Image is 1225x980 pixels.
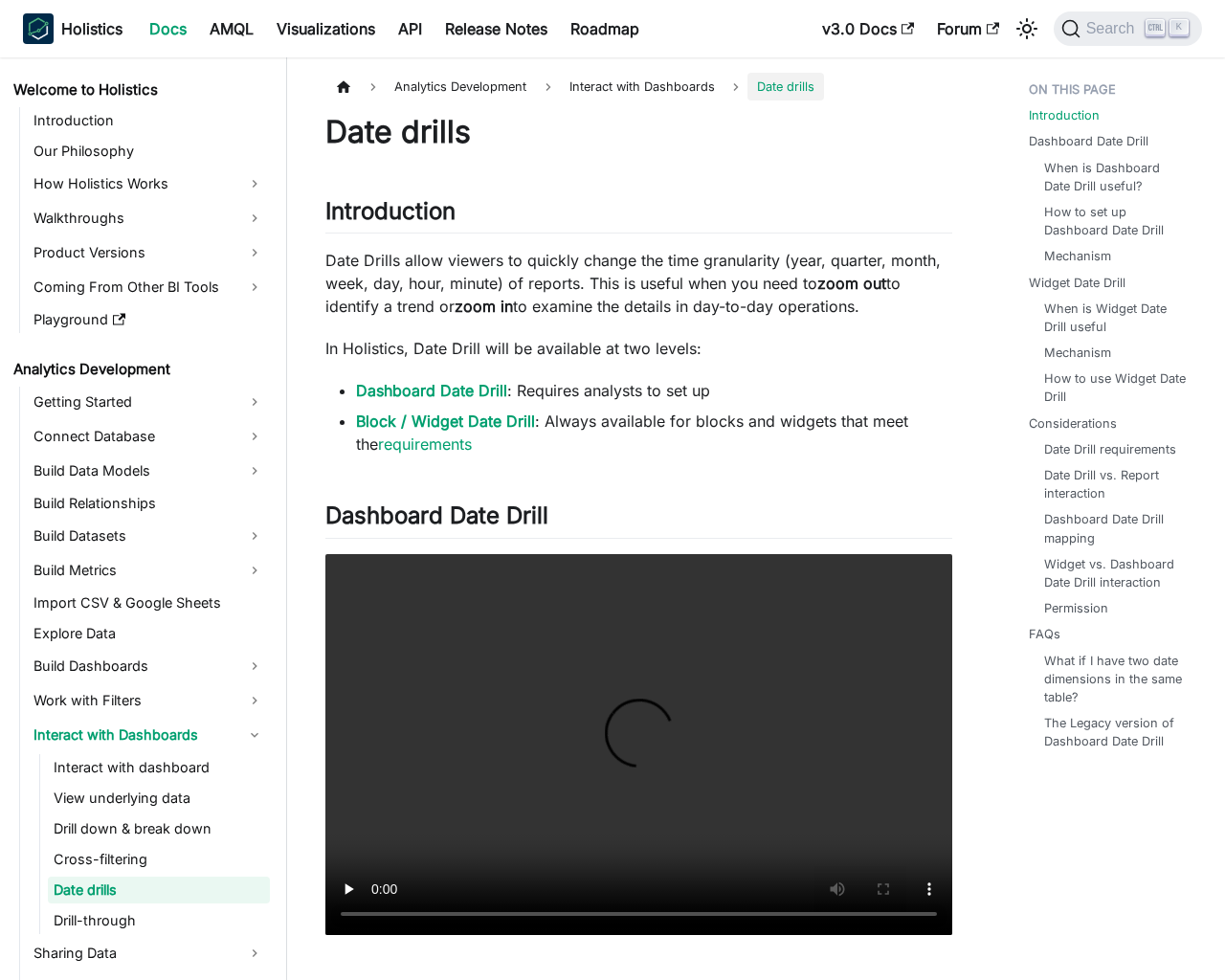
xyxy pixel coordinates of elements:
a: Forum [925,13,1011,44]
p: In Holistics, Date Drill will be available at two levels: [325,337,952,360]
strong: zoom in [455,297,513,316]
a: Product Versions [28,237,270,268]
a: Explore Data [28,620,270,647]
a: Drill-through [48,907,270,934]
a: Build Data Models [28,456,270,486]
img: Holistics [23,13,54,44]
a: Drill down & break down [48,815,270,842]
a: Home page [325,73,362,100]
a: Widget Date Drill [1029,274,1125,292]
a: Build Datasets [28,521,270,551]
a: What if I have two date dimensions in the same table? [1044,652,1187,707]
a: Interact with Dashboards [28,720,270,750]
a: Playground [28,306,270,333]
span: Analytics Development [385,73,536,100]
b: Holistics [61,17,122,40]
a: Sharing Data [28,938,270,969]
a: Introduction [1029,106,1100,124]
a: Docs [138,13,198,44]
a: How to use Widget Date Drill [1044,369,1187,406]
nav: Breadcrumbs [325,73,952,100]
button: Search (Ctrl+K) [1054,11,1202,46]
a: How Holistics Works [28,168,270,199]
a: Cross-filtering [48,846,270,873]
a: Roadmap [559,13,651,44]
a: When is Widget Date Drill useful [1044,300,1187,336]
a: Our Philosophy [28,138,270,165]
a: Welcome to Holistics [8,77,270,103]
a: Permission [1044,599,1108,617]
a: Coming From Other BI Tools [28,272,270,302]
a: Interact with dashboard [48,754,270,781]
li: : Requires analysts to set up [356,379,952,402]
a: The Legacy version of Dashboard Date Drill [1044,714,1187,750]
a: Widget vs. Dashboard Date Drill interaction [1044,555,1187,591]
kbd: K [1169,19,1189,36]
button: Switch between dark and light mode (currently light mode) [1012,13,1042,44]
a: v3.0 Docs [811,13,925,44]
p: Date Drills allow viewers to quickly change the time granularity (year, quarter, month, week, day... [325,249,952,318]
span: Date drills [747,73,824,100]
a: Mechanism [1044,344,1111,362]
span: Interact with Dashboards [560,73,724,100]
a: Getting Started [28,387,270,417]
a: Date Drill vs. Report interaction [1044,466,1187,502]
a: Visualizations [265,13,387,44]
a: HolisticsHolistics [23,13,122,44]
a: Considerations [1029,414,1117,433]
strong: zoom out [817,274,886,293]
a: Import CSV & Google Sheets [28,590,270,616]
video: Your browser does not support embedding video, but you can . [325,554,952,935]
a: View underlying data [48,785,270,812]
a: Dashboard Date Drill [1029,132,1148,150]
a: Build Metrics [28,555,270,586]
h2: Dashboard Date Drill [325,501,952,538]
a: Date drills [48,877,270,903]
a: Date Drill requirements [1044,440,1176,458]
a: How to set up Dashboard Date Drill [1044,203,1187,239]
a: API [387,13,434,44]
a: Work with Filters [28,685,270,716]
a: Mechanism [1044,247,1111,265]
a: Dashboard Date Drill [356,381,507,400]
a: Introduction [28,107,270,134]
a: FAQs [1029,625,1060,643]
a: Walkthroughs [28,203,270,234]
a: Build Relationships [28,490,270,517]
h2: Introduction [325,197,952,234]
a: requirements [378,434,472,454]
h1: Date drills [325,113,952,151]
span: Search [1080,20,1147,37]
a: Dashboard Date Drill mapping [1044,510,1187,546]
a: Analytics Development [8,356,270,383]
a: Build Dashboards [28,651,270,681]
a: Connect Database [28,421,270,452]
a: When is Dashboard Date Drill useful? [1044,159,1187,195]
a: AMQL [198,13,265,44]
a: Block / Widget Date Drill [356,412,535,431]
a: Release Notes [434,13,559,44]
li: : Always available for blocks and widgets that meet the [356,410,952,456]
